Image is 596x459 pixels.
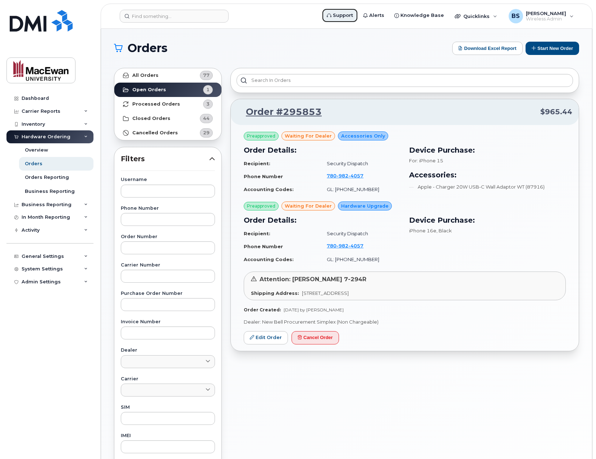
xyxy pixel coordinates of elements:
[244,173,283,179] strong: Phone Number
[114,97,221,111] a: Processed Orders3
[285,203,332,209] span: waiting for dealer
[132,73,159,78] strong: All Orders
[121,263,215,268] label: Carrier Number
[114,126,221,140] a: Cancelled Orders29
[244,215,400,226] h3: Order Details:
[244,186,294,192] strong: Accounting Codes:
[292,331,339,344] button: Cancel Order
[320,227,400,240] td: Security Dispatch
[121,348,215,353] label: Dealer
[260,276,366,283] span: Attention: [PERSON_NAME] 7-294R
[121,320,215,324] label: Invoice Number
[348,173,363,178] span: 4057
[327,173,372,178] a: 7809824057
[320,183,400,196] td: GL: [PHONE_NUMBER]
[114,111,221,126] a: Closed Orders44
[244,161,270,166] strong: Recipient:
[284,307,344,312] span: [DATE] by [PERSON_NAME]
[327,243,372,249] a: 7809824057
[409,228,436,233] span: iPhone 16e
[121,377,215,381] label: Carrier
[121,154,209,164] span: Filters
[336,173,348,178] span: 982
[121,177,215,182] label: Username
[247,133,275,139] span: Preapproved
[247,203,275,209] span: Preapproved
[206,101,210,107] span: 3
[327,173,363,178] span: 780
[132,87,166,93] strong: Open Orders
[237,106,322,119] a: Order #295853
[132,101,180,107] strong: Processed Orders
[302,290,349,296] span: [STREET_ADDRESS]
[320,253,400,266] td: GL: [PHONE_NUMBER]
[244,256,294,262] strong: Accounting Codes:
[121,433,215,438] label: IMEI
[203,72,210,79] span: 77
[128,43,168,54] span: Orders
[121,206,215,211] label: Phone Number
[121,291,215,296] label: Purchase Order Number
[409,170,566,180] h3: Accessories:
[341,133,385,139] span: Accessories Only
[244,231,270,236] strong: Recipient:
[409,184,566,190] li: Apple - Charger 20W USB-C Wall Adaptor WT (87916)
[409,158,443,163] span: For: iPhone 15
[203,115,210,122] span: 44
[114,68,221,83] a: All Orders77
[203,129,210,136] span: 29
[409,215,566,226] h3: Device Purchase:
[436,228,452,233] span: , Black
[121,235,215,239] label: Order Number
[132,116,170,121] strong: Closed Orders
[244,307,281,312] strong: Order Created:
[348,243,363,249] span: 4057
[132,130,178,136] strong: Cancelled Orders
[320,157,400,170] td: Security Dispatch
[336,243,348,249] span: 982
[237,74,573,87] input: Search in orders
[114,83,221,97] a: Open Orders1
[327,243,363,249] span: 780
[206,86,210,93] span: 1
[244,145,400,156] h3: Order Details:
[121,405,215,410] label: SIM
[409,145,566,156] h3: Device Purchase:
[244,331,288,344] a: Edit Order
[452,42,523,55] button: Download Excel Report
[244,319,566,325] p: Dealer: New Bell Procurement Simplex (Non Chargeable)
[251,290,299,296] strong: Shipping Address:
[341,203,389,209] span: Hardware Upgrade
[285,133,332,139] span: waiting for dealer
[526,42,579,55] button: Start New Order
[244,244,283,249] strong: Phone Number
[540,107,572,117] span: $965.44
